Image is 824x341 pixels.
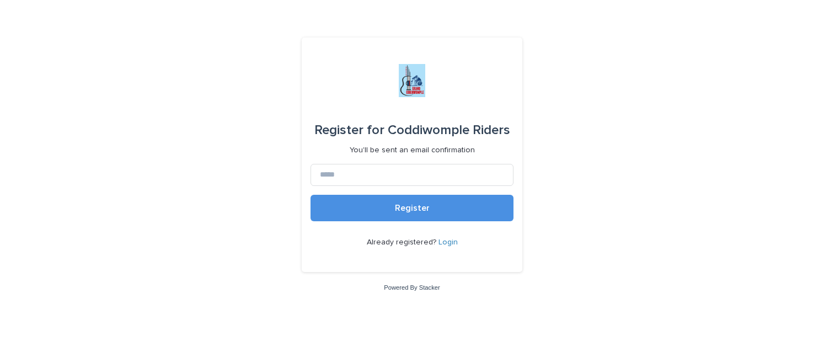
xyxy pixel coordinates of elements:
[399,64,425,97] img: jxsLJbdS1eYBI7rVAS4p
[367,238,438,246] span: Already registered?
[311,195,513,221] button: Register
[395,204,430,212] span: Register
[384,284,440,291] a: Powered By Stacker
[314,115,510,146] div: Coddiwomple Riders
[350,146,475,155] p: You'll be sent an email confirmation
[314,124,384,137] span: Register for
[438,238,458,246] a: Login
